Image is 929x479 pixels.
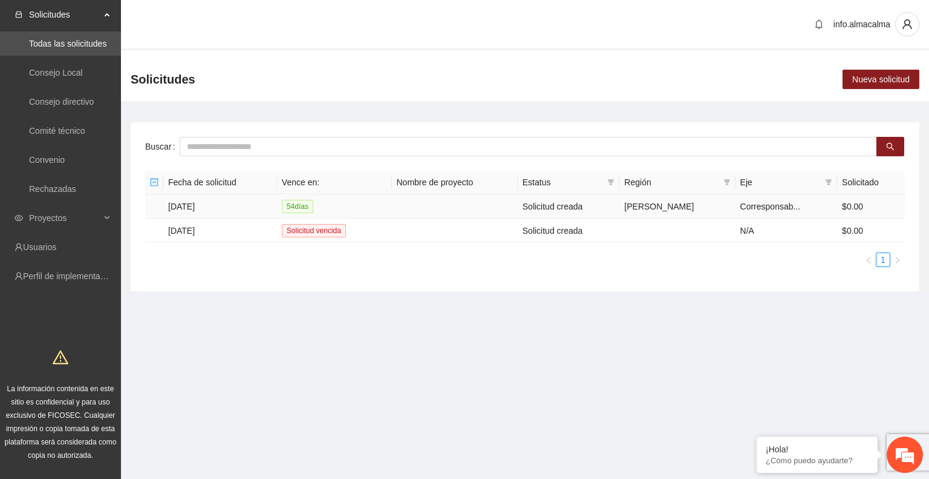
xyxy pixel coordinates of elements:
button: right [890,253,905,267]
span: Solicitud vencida [282,224,346,237]
p: ¿Cómo puedo ayudarte? [766,456,869,465]
span: Solicitudes [131,70,195,89]
td: Solicitud creada [518,194,620,219]
span: inbox [15,10,23,19]
label: Buscar [145,137,180,156]
span: left [865,257,872,264]
span: Proyectos [29,206,100,230]
span: Estamos en línea. [70,162,167,284]
a: Rechazadas [29,184,76,194]
a: Consejo Local [29,68,83,78]
th: Nombre de proyecto [392,171,518,194]
li: 1 [876,253,890,267]
span: Estatus [523,176,603,189]
button: bell [809,15,829,34]
li: Previous Page [861,253,876,267]
div: Chatee con nosotros ahora [63,62,203,78]
span: bell [810,19,828,29]
div: Minimizar ventana de chat en vivo [198,6,227,35]
span: info.almacalma [833,19,890,29]
a: Consejo directivo [29,97,94,107]
textarea: Escriba su mensaje y pulse “Intro” [6,331,230,373]
button: user [895,12,919,36]
td: [PERSON_NAME] [619,194,735,219]
td: [DATE] [163,219,277,243]
td: [DATE] [163,194,277,219]
td: N/A [735,219,838,243]
span: 54 día s [282,200,313,213]
span: Solicitudes [29,2,100,27]
li: Next Page [890,253,905,267]
td: $0.00 [837,194,905,219]
button: Nueva solicitud [843,70,919,89]
span: right [894,257,901,264]
span: Corresponsab... [740,202,801,211]
span: user [896,19,919,30]
td: Solicitud creada [518,219,620,243]
a: 1 [876,253,890,266]
a: Perfil de implementadora [23,271,117,281]
span: filter [721,173,733,191]
a: Todas las solicitudes [29,39,106,48]
th: Fecha de solicitud [163,171,277,194]
span: warning [53,349,68,365]
span: filter [605,173,617,191]
a: Comité técnico [29,126,85,136]
td: $0.00 [837,219,905,243]
a: Convenio [29,155,65,165]
span: Eje [740,176,821,189]
span: filter [825,179,832,186]
span: Nueva solicitud [852,73,910,86]
span: Región [624,176,718,189]
span: eye [15,214,23,222]
div: ¡Hola! [766,444,869,454]
span: minus-square [150,178,158,187]
span: La información contenida en este sitio es confidencial y para uso exclusivo de FICOSEC. Cualquier... [5,385,117,460]
th: Vence en: [277,171,392,194]
span: filter [723,179,731,186]
span: filter [823,173,835,191]
a: Usuarios [23,242,56,252]
th: Solicitado [837,171,905,194]
span: search [886,142,895,152]
button: left [861,253,876,267]
button: search [876,137,904,156]
span: filter [607,179,614,186]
